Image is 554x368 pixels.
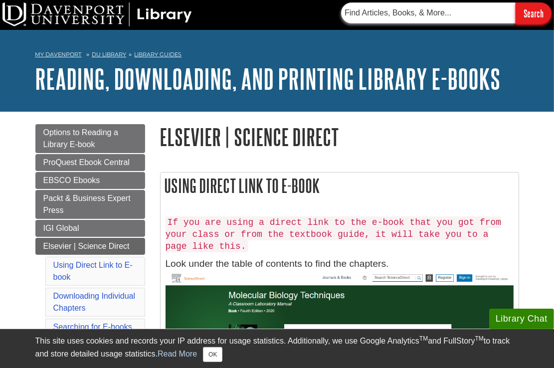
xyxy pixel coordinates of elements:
a: Read More [158,350,197,358]
div: This site uses cookies and records your IP address for usage statistics. Additionally, we use Goo... [35,335,519,362]
code: If you are using a direct link to the e-book that you got from your class or from the textbook gu... [166,216,502,252]
span: IGI Global [43,224,79,232]
form: Searches DU Library's articles, books, and more [341,2,552,24]
span: Options to Reading a Library E-book [43,128,118,149]
a: Downloading Individual Chapters [53,292,136,312]
a: Options to Reading a Library E-book [35,124,145,153]
a: Elsevier | Science Direct [35,238,145,255]
h2: Using Direct Link to E-book [161,173,519,199]
a: Packt & Business Expert Press [35,190,145,219]
a: My Davenport [35,50,82,59]
span: Elsevier | Science Direct [43,242,130,250]
span: Packt & Business Expert Press [43,194,131,214]
a: Library Guides [134,51,182,58]
nav: breadcrumb [35,48,519,64]
a: Searching for E-books in Science Direct [53,323,132,343]
input: Find Articles, Books, & More... [341,2,516,23]
a: EBSCO Ebooks [35,172,145,189]
a: DU Library [92,51,126,58]
a: Reading, Downloading, and Printing Library E-books [35,63,501,94]
sup: TM [419,335,428,342]
a: IGI Global [35,220,145,237]
button: Close [203,347,222,362]
a: Using Direct Link to E-book [53,261,133,281]
sup: TM [475,335,484,342]
a: ProQuest Ebook Central [35,154,145,171]
button: Library Chat [489,309,554,329]
span: ProQuest Ebook Central [43,158,130,167]
img: DU Library [2,2,192,26]
span: EBSCO Ebooks [43,176,100,184]
h1: Elsevier | Science Direct [160,124,519,150]
input: Search [516,2,552,24]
